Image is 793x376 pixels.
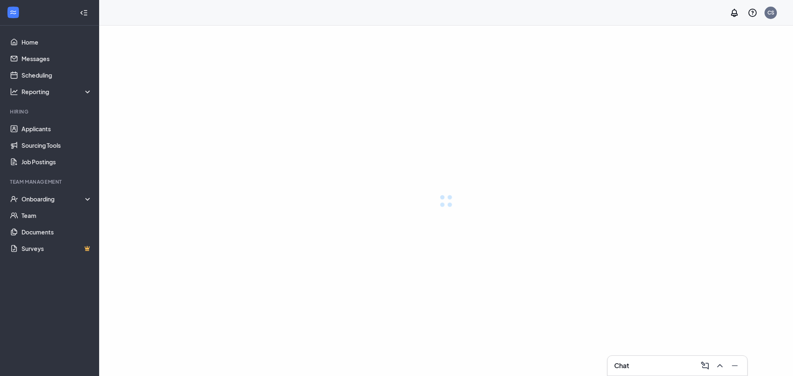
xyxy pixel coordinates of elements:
[21,50,92,67] a: Messages
[715,361,725,371] svg: ChevronUp
[698,359,711,372] button: ComposeMessage
[21,121,92,137] a: Applicants
[21,154,92,170] a: Job Postings
[10,178,90,185] div: Team Management
[80,9,88,17] svg: Collapse
[727,359,741,372] button: Minimize
[748,8,757,18] svg: QuestionInfo
[730,361,740,371] svg: Minimize
[21,207,92,224] a: Team
[729,8,739,18] svg: Notifications
[10,195,18,203] svg: UserCheck
[767,9,774,16] div: CS
[9,8,17,17] svg: WorkstreamLogo
[21,224,92,240] a: Documents
[21,34,92,50] a: Home
[21,195,93,203] div: Onboarding
[21,137,92,154] a: Sourcing Tools
[21,240,92,257] a: SurveysCrown
[21,87,93,96] div: Reporting
[700,361,710,371] svg: ComposeMessage
[10,87,18,96] svg: Analysis
[21,67,92,83] a: Scheduling
[10,108,90,115] div: Hiring
[712,359,726,372] button: ChevronUp
[614,361,629,370] h3: Chat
